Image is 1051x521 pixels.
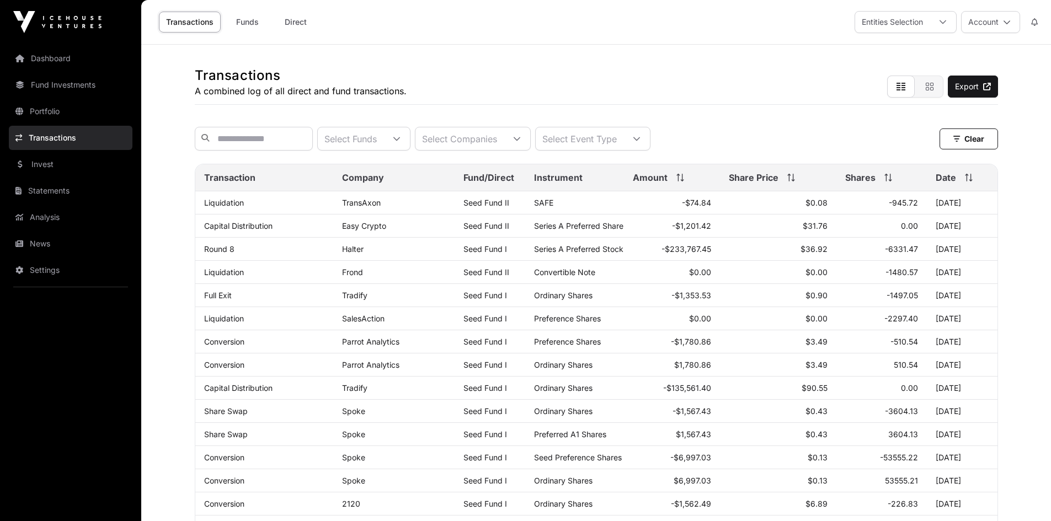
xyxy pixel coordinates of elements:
[463,291,507,300] a: Seed Fund I
[803,221,828,230] span: $31.76
[463,360,507,369] a: Seed Fund I
[880,453,918,462] span: -53555.22
[534,406,593,416] span: Ordinary Shares
[342,453,365,462] a: Spoke
[534,221,623,230] span: Series A Preferred Share
[927,238,997,261] td: [DATE]
[927,423,997,446] td: [DATE]
[9,258,132,282] a: Settings
[9,46,132,71] a: Dashboard
[624,423,720,446] td: $1,567.43
[624,353,720,377] td: $1,780.86
[204,314,244,323] a: Liquidation
[927,214,997,238] td: [DATE]
[463,499,507,508] a: Seed Fund I
[927,400,997,423] td: [DATE]
[805,291,828,300] span: $0.90
[624,307,720,330] td: $0.00
[204,337,244,346] a: Conversion
[204,221,273,230] a: Capital Distribution
[534,453,622,462] span: Seed Preference Shares
[901,383,918,393] span: 0.00
[463,406,507,416] a: Seed Fund I
[805,337,828,346] span: $3.49
[885,244,918,254] span: -6331.47
[318,127,383,150] div: Select Funds
[9,152,132,176] a: Invest
[996,468,1051,521] iframe: Chat Widget
[855,12,930,33] div: Entities Selection
[463,221,509,230] a: Seed Fund II
[927,330,997,353] td: [DATE]
[342,429,365,439] a: Spoke
[624,284,720,307] td: -$1,353.53
[805,429,828,439] span: $0.43
[342,291,367,300] a: Tradify
[534,337,601,346] span: Preference Shares
[805,406,828,416] span: $0.43
[884,314,918,323] span: -2297.40
[204,476,244,485] a: Conversion
[927,446,997,469] td: [DATE]
[927,261,997,284] td: [DATE]
[927,353,997,377] td: [DATE]
[927,469,997,492] td: [DATE]
[415,127,504,150] div: Select Companies
[888,429,918,439] span: 3604.13
[342,383,367,393] a: Tradify
[534,198,553,207] span: SAFE
[342,221,386,230] a: Easy Crypto
[204,291,232,300] a: Full Exit
[961,11,1020,33] button: Account
[342,244,364,254] a: Halter
[463,244,507,254] a: Seed Fund I
[342,198,381,207] a: TransAxon
[624,400,720,423] td: -$1,567.43
[927,377,997,400] td: [DATE]
[624,469,720,492] td: $6,997.03
[805,499,828,508] span: $6.89
[9,126,132,150] a: Transactions
[894,360,918,369] span: 510.54
[624,191,720,214] td: -$74.84
[802,383,828,393] span: $90.55
[204,244,234,254] a: Round 8
[204,267,244,277] a: Liquidation
[204,406,248,416] a: Share Swap
[534,267,595,277] span: Convertible Note
[534,429,606,439] span: Preferred A1 Shares
[927,307,997,330] td: [DATE]
[889,198,918,207] span: -945.72
[342,337,399,346] a: Parrot Analytics
[624,446,720,469] td: -$6,997.03
[195,84,407,98] p: A combined log of all direct and fund transactions.
[927,492,997,515] td: [DATE]
[888,499,918,508] span: -226.83
[342,360,399,369] a: Parrot Analytics
[463,267,509,277] a: Seed Fund II
[901,221,918,230] span: 0.00
[534,291,593,300] span: Ordinary Shares
[204,453,244,462] a: Conversion
[927,284,997,307] td: [DATE]
[534,244,623,254] span: Series A Preferred Stock
[633,171,668,184] span: Amount
[801,244,828,254] span: $36.92
[463,429,507,439] a: Seed Fund I
[885,406,918,416] span: -3604.13
[890,337,918,346] span: -510.54
[463,476,507,485] a: Seed Fund I
[463,383,507,393] a: Seed Fund I
[9,73,132,97] a: Fund Investments
[159,12,221,33] a: Transactions
[463,198,509,207] a: Seed Fund II
[805,267,828,277] span: $0.00
[808,476,828,485] span: $0.13
[624,492,720,515] td: -$1,562.49
[808,453,828,462] span: $0.13
[342,171,384,184] span: Company
[13,11,102,33] img: Icehouse Ventures Logo
[624,214,720,238] td: -$1,201.42
[204,429,248,439] a: Share Swap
